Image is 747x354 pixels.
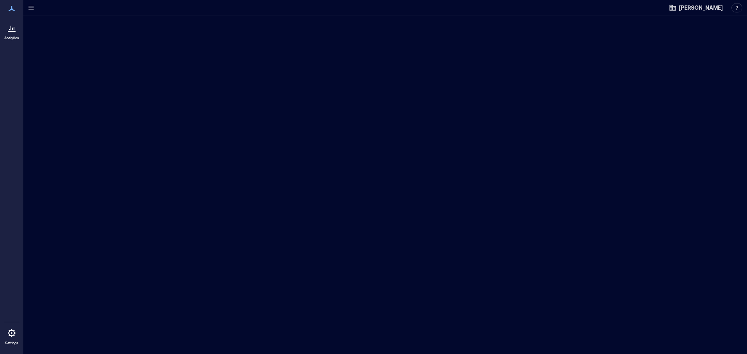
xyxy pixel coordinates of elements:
span: [PERSON_NAME] [679,4,723,12]
p: Analytics [4,36,19,40]
a: Settings [2,324,21,348]
a: Analytics [2,19,21,43]
button: [PERSON_NAME] [666,2,725,14]
p: Settings [5,341,18,345]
